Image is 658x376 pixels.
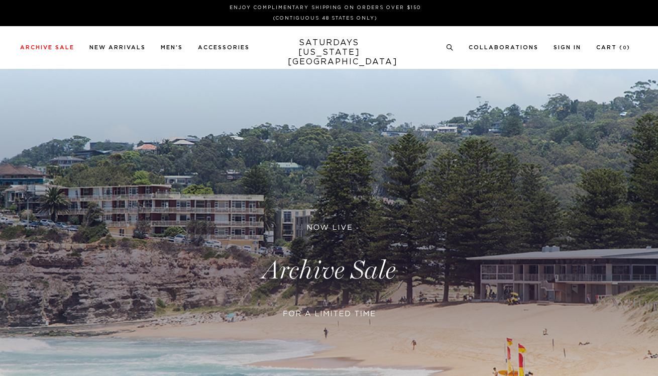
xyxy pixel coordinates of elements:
[20,45,74,50] a: Archive Sale
[554,45,581,50] a: Sign In
[469,45,538,50] a: Collaborations
[288,38,371,67] a: SATURDAYS[US_STATE][GEOGRAPHIC_DATA]
[596,45,630,50] a: Cart (0)
[198,45,250,50] a: Accessories
[623,46,627,50] small: 0
[161,45,183,50] a: Men's
[89,45,146,50] a: New Arrivals
[24,15,626,22] p: (Contiguous 48 States Only)
[24,4,626,12] p: Enjoy Complimentary Shipping on Orders Over $150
